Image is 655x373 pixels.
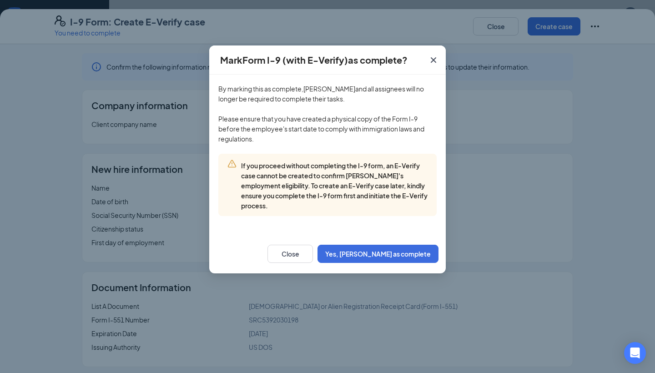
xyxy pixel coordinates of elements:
[218,85,424,143] span: By marking this as complete, [PERSON_NAME] and all assignees will no longer be required to comple...
[421,45,446,75] button: Close
[317,245,438,263] button: Yes, [PERSON_NAME] as complete
[267,245,313,263] button: Close
[428,55,439,66] svg: Cross
[220,54,408,66] h4: Mark Form I-9 (with E-Verify) as complete?
[227,159,237,168] svg: Warning
[624,342,646,364] div: Open Intercom Messenger
[241,161,428,210] span: If you proceed without completing the I-9 form, an E-Verify case cannot be created to confirm [PE...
